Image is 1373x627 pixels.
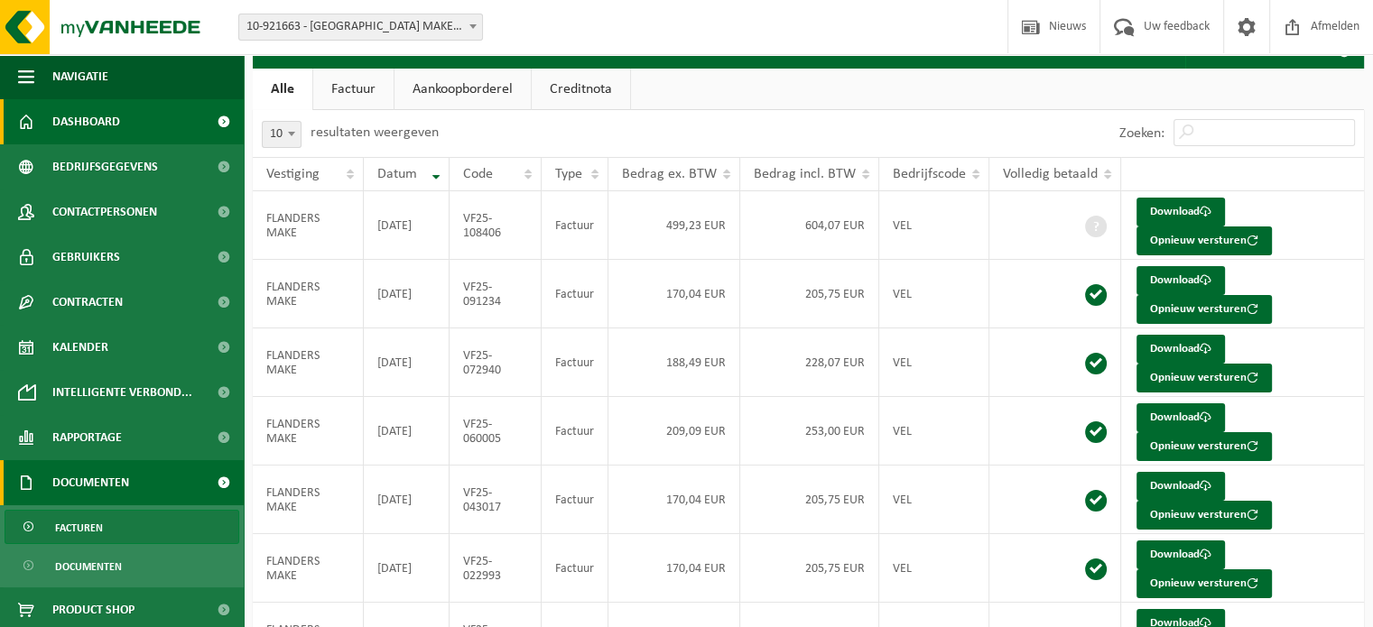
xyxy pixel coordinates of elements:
[740,191,879,260] td: 604,07 EUR
[1136,335,1225,364] a: Download
[52,325,108,370] span: Kalender
[1136,569,1272,598] button: Opnieuw versturen
[450,397,542,466] td: VF25-060005
[394,69,531,110] a: Aankoopborderel
[5,549,239,583] a: Documenten
[542,191,608,260] td: Factuur
[608,191,740,260] td: 499,23 EUR
[5,510,239,544] a: Facturen
[55,549,122,584] span: Documenten
[253,466,364,534] td: FLANDERS MAKE
[608,397,740,466] td: 209,09 EUR
[740,328,879,397] td: 228,07 EUR
[364,328,450,397] td: [DATE]
[1136,501,1272,530] button: Opnieuw versturen
[52,54,108,99] span: Navigatie
[253,534,364,603] td: FLANDERS MAKE
[754,167,856,181] span: Bedrag incl. BTW
[608,466,740,534] td: 170,04 EUR
[52,370,192,415] span: Intelligente verbond...
[879,397,989,466] td: VEL
[262,121,302,148] span: 10
[263,122,301,147] span: 10
[740,466,879,534] td: 205,75 EUR
[879,191,989,260] td: VEL
[608,260,740,328] td: 170,04 EUR
[364,191,450,260] td: [DATE]
[1136,266,1225,295] a: Download
[622,167,717,181] span: Bedrag ex. BTW
[253,260,364,328] td: FLANDERS MAKE
[893,167,966,181] span: Bedrijfscode
[879,534,989,603] td: VEL
[52,280,123,325] span: Contracten
[450,328,542,397] td: VF25-072940
[52,460,129,505] span: Documenten
[555,167,582,181] span: Type
[542,397,608,466] td: Factuur
[253,69,312,110] a: Alle
[1136,540,1225,569] a: Download
[450,466,542,534] td: VF25-043017
[1136,226,1272,255] button: Opnieuw versturen
[1136,403,1225,432] a: Download
[52,144,158,189] span: Bedrijfsgegevens
[608,328,740,397] td: 188,49 EUR
[266,167,320,181] span: Vestiging
[450,191,542,260] td: VF25-108406
[879,328,989,397] td: VEL
[364,466,450,534] td: [DATE]
[450,260,542,328] td: VF25-091234
[253,191,364,260] td: FLANDERS MAKE
[364,397,450,466] td: [DATE]
[532,69,630,110] a: Creditnota
[1119,126,1164,141] label: Zoeken:
[55,511,103,545] span: Facturen
[52,235,120,280] span: Gebruikers
[1136,472,1225,501] a: Download
[52,189,157,235] span: Contactpersonen
[542,328,608,397] td: Factuur
[239,14,482,40] span: 10-921663 - FLANDERS MAKE - KORTRIJK
[238,14,483,41] span: 10-921663 - FLANDERS MAKE - KORTRIJK
[608,534,740,603] td: 170,04 EUR
[311,125,439,140] label: resultaten weergeven
[1136,432,1272,461] button: Opnieuw versturen
[253,328,364,397] td: FLANDERS MAKE
[52,415,122,460] span: Rapportage
[542,534,608,603] td: Factuur
[364,534,450,603] td: [DATE]
[450,534,542,603] td: VF25-022993
[879,466,989,534] td: VEL
[253,397,364,466] td: FLANDERS MAKE
[52,99,120,144] span: Dashboard
[1136,198,1225,226] a: Download
[313,69,394,110] a: Factuur
[1136,295,1272,324] button: Opnieuw versturen
[542,466,608,534] td: Factuur
[1136,364,1272,392] button: Opnieuw versturen
[879,260,989,328] td: VEL
[740,534,879,603] td: 205,75 EUR
[542,260,608,328] td: Factuur
[740,397,879,466] td: 253,00 EUR
[463,167,493,181] span: Code
[1003,167,1098,181] span: Volledig betaald
[377,167,417,181] span: Datum
[740,260,879,328] td: 205,75 EUR
[364,260,450,328] td: [DATE]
